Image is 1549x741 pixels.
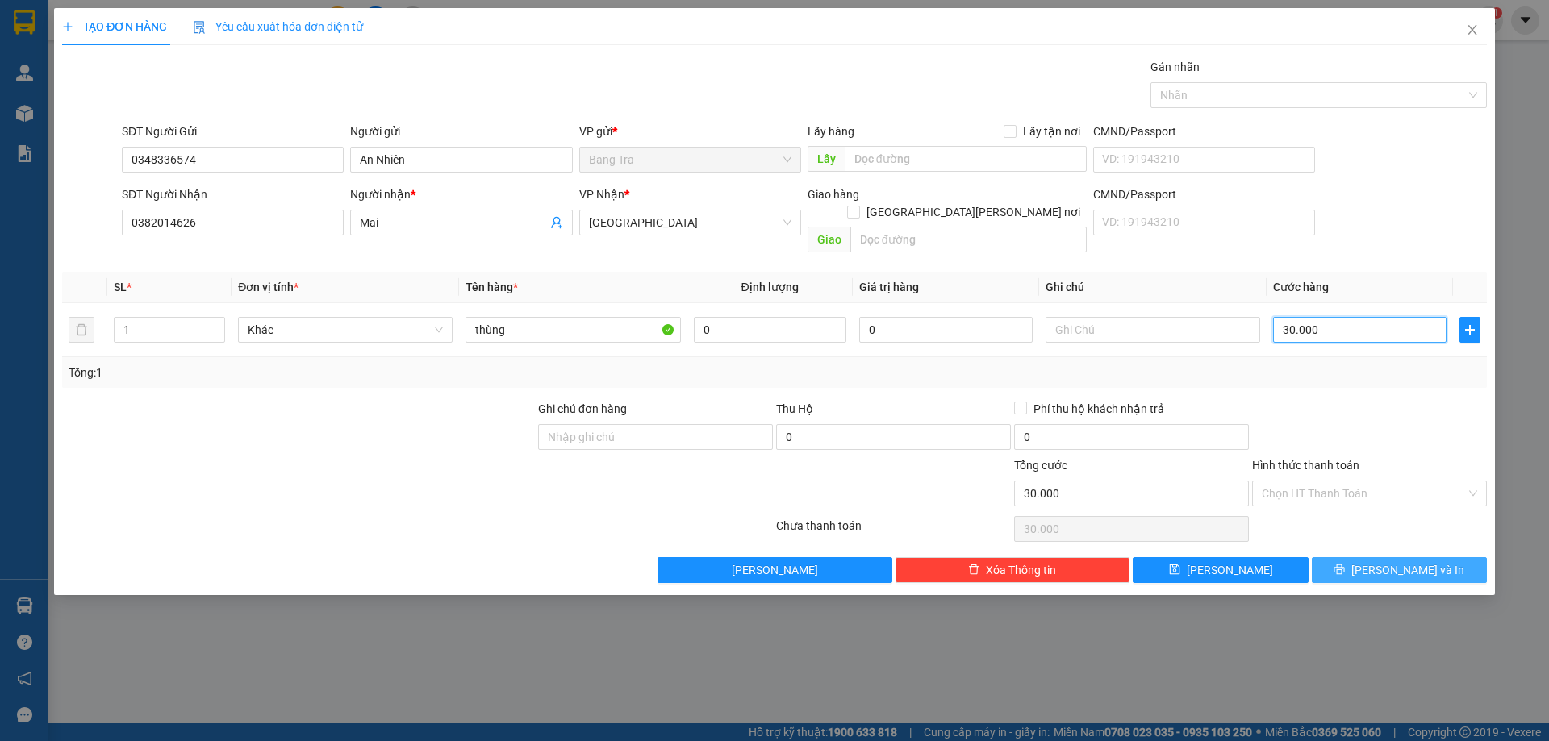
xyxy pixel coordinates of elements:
span: Lấy tận nơi [1017,123,1087,140]
span: Lấy [808,146,845,172]
label: Gán nhãn [1150,60,1200,73]
span: user-add [550,216,563,229]
span: Xóa Thông tin [986,561,1056,579]
span: Đơn vị tính [238,281,299,293]
button: plus [1459,317,1480,343]
span: printer [1334,564,1345,577]
div: Người gửi [350,123,572,140]
span: Cước hàng [1273,281,1329,293]
button: delete [69,317,94,343]
input: VD: Bàn, Ghế [466,317,680,343]
span: [PERSON_NAME] [732,561,818,579]
span: Giao hàng [808,188,859,201]
button: printer[PERSON_NAME] và In [1312,557,1487,583]
span: close [1466,23,1479,36]
span: [PERSON_NAME] và In [1351,561,1464,579]
button: Close [1450,8,1495,53]
span: Định lượng [741,281,799,293]
div: SĐT Người Nhận [122,185,344,203]
div: Chưa thanh toán [774,517,1012,545]
input: Ghi chú đơn hàng [538,424,773,450]
button: save[PERSON_NAME] [1133,557,1308,583]
input: Dọc đường [845,146,1087,172]
span: Bang Tra [589,148,791,172]
label: Ghi chú đơn hàng [538,402,627,415]
input: 0 [859,317,1033,343]
div: Tổng: 1 [69,364,598,381]
input: Dọc đường [850,227,1087,252]
span: Sài Gòn [589,210,791,235]
span: Giá trị hàng [859,281,919,293]
span: TẠO ĐƠN HÀNG [62,20,167,33]
div: SĐT Người Gửi [122,123,344,140]
button: [PERSON_NAME] [658,557,892,583]
span: Lấy hàng [808,125,854,138]
span: Tổng cước [1014,459,1067,472]
span: [PERSON_NAME] [1187,561,1273,579]
div: CMND/Passport [1093,123,1315,140]
span: Giao [808,227,850,252]
th: Ghi chú [1039,272,1267,303]
span: [GEOGRAPHIC_DATA][PERSON_NAME] nơi [860,203,1087,221]
button: deleteXóa Thông tin [896,557,1130,583]
input: Ghi Chú [1046,317,1260,343]
span: Phí thu hộ khách nhận trả [1027,400,1171,418]
div: CMND/Passport [1093,185,1315,203]
img: icon [193,21,206,34]
span: plus [62,21,73,32]
label: Hình thức thanh toán [1252,459,1359,472]
span: Yêu cầu xuất hóa đơn điện tử [193,20,363,33]
span: delete [968,564,979,577]
span: Thu Hộ [776,402,813,415]
span: VP Nhận [579,188,624,201]
span: Tên hàng [466,281,518,293]
span: plus [1460,323,1480,336]
span: save [1169,564,1180,577]
span: SL [114,281,127,293]
div: Người nhận [350,185,572,203]
div: VP gửi [579,123,801,140]
span: Khác [248,318,443,342]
